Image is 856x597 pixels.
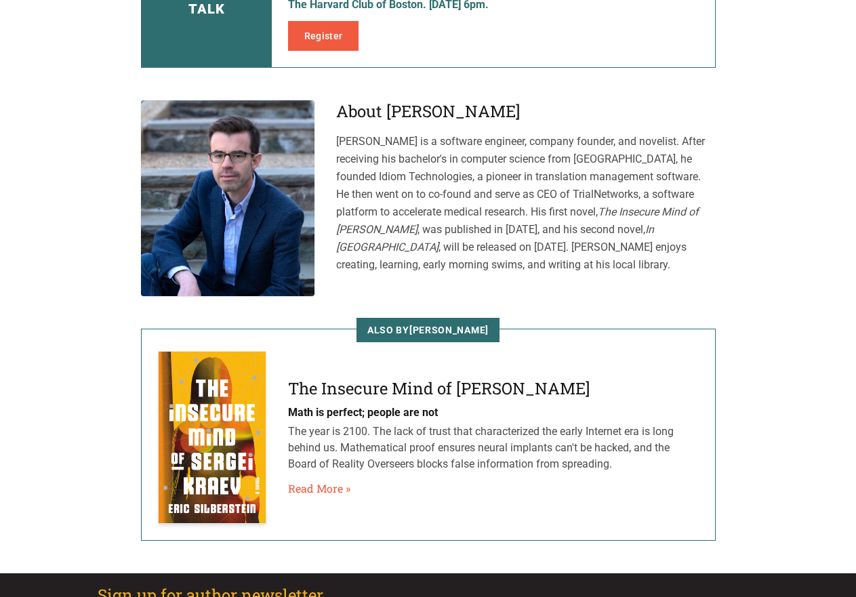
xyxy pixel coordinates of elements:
[141,100,314,296] img: Eric Silberstein
[158,351,266,524] img: The Insecure Mind of Sergei Kraev
[336,205,699,236] em: The Insecure Mind of [PERSON_NAME]
[288,480,350,497] a: Read More»
[288,424,699,472] p: The year is 2100. The lack of trust that characterized the early Internet era is long behind us. ...
[336,100,716,122] h3: About [PERSON_NAME]
[356,318,500,342] span: Also by [PERSON_NAME]
[336,133,716,274] p: [PERSON_NAME] is a software engineer, company founder, and novelist. After receiving his bachelor...
[288,21,359,51] a: Register
[336,223,654,253] em: In [GEOGRAPHIC_DATA]
[288,405,699,421] p: Math is perfect; people are not
[346,480,350,497] span: »
[288,377,699,399] h4: The Insecure Mind of [PERSON_NAME]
